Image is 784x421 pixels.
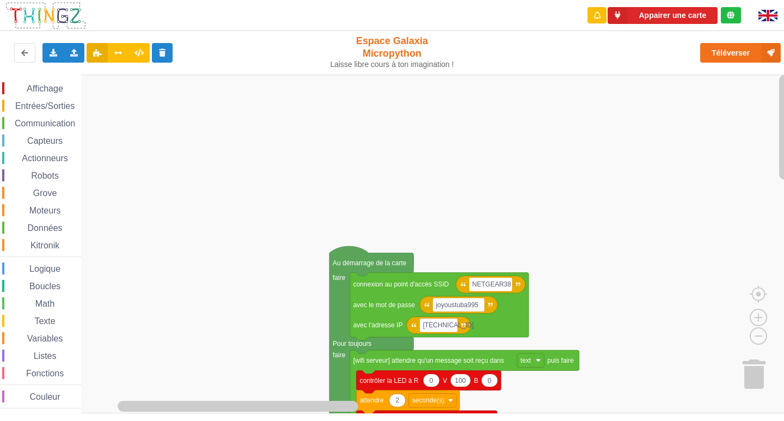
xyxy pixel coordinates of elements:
[412,396,444,404] text: seconde(s)
[20,154,70,163] span: Actionneurs
[24,369,65,378] span: Fonctions
[5,1,87,30] img: thingz_logo.png
[608,7,718,24] button: Appairer une carte
[34,299,57,308] span: Math
[32,351,58,361] span: Listes
[474,377,478,385] text: B
[333,259,407,267] text: Au démarrage de la carte
[488,377,492,385] text: 0
[333,340,371,347] text: Pour toujours
[520,357,531,364] text: text
[28,282,62,291] span: Boucles
[26,334,65,343] span: Variables
[758,10,777,21] img: gb.png
[353,321,403,329] text: avec l'adresse IP
[25,84,64,93] span: Affichage
[326,60,459,69] div: Laisse libre cours à ton imagination !
[333,274,346,282] text: faire
[721,7,741,23] div: Tu es connecté au serveur de création de Thingz
[360,396,384,404] text: attendre
[472,280,511,288] text: NETGEAR38
[14,101,76,111] span: Entrées/Sorties
[13,119,77,128] span: Communication
[32,188,59,198] span: Grove
[28,206,63,215] span: Moteurs
[443,377,447,385] text: V
[33,316,57,326] span: Texte
[326,35,459,69] div: Espace Galaxia Micropython
[353,301,415,309] text: avec le mot de passe
[353,280,449,288] text: connexion au point d'accès SSID
[395,396,399,404] text: 2
[26,136,64,145] span: Capteurs
[29,241,61,250] span: Kitronik
[700,43,781,63] button: Téléverser
[436,301,479,309] text: joyoustuba995
[28,264,62,273] span: Logique
[547,357,574,364] text: puis faire
[353,357,504,364] text: [wifi serveur] attendre qu'un message soit reçu dans
[430,377,433,385] text: 0
[29,171,60,180] span: Robots
[333,351,346,359] text: faire
[360,377,419,385] text: contrôler la LED à R
[455,377,465,385] text: 100
[423,321,474,329] text: [TECHNICAL_ID]
[28,392,62,401] span: Couleur
[26,223,64,233] span: Données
